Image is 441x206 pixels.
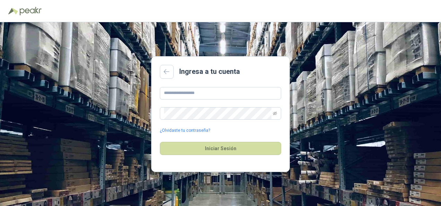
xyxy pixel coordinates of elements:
a: ¿Olvidaste tu contraseña? [160,127,210,134]
h2: Ingresa a tu cuenta [179,66,240,77]
span: eye-invisible [273,111,277,115]
button: Iniciar Sesión [160,142,281,155]
img: Peakr [19,7,42,15]
img: Logo [8,8,18,15]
